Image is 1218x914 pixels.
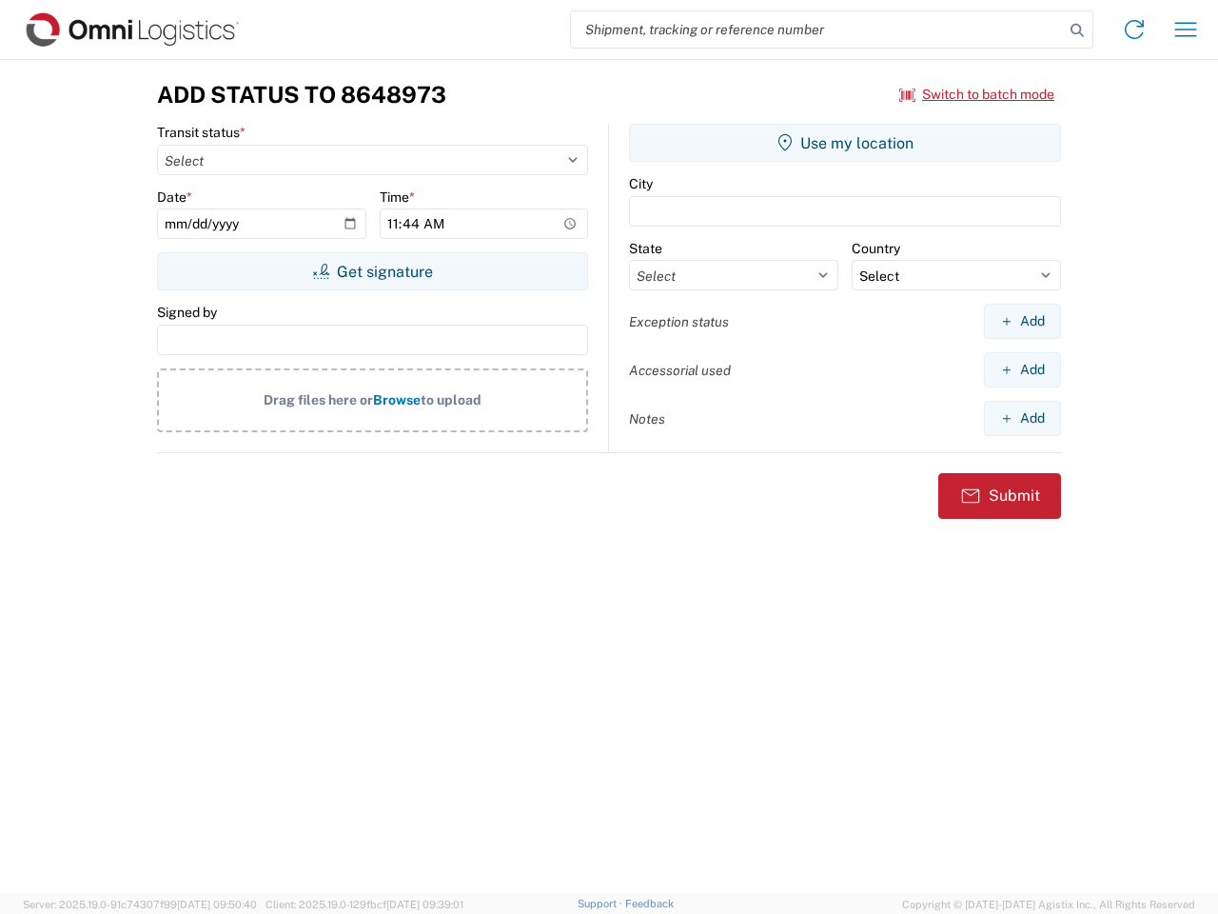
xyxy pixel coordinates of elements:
[265,899,463,910] span: Client: 2025.19.0-129fbcf
[629,240,662,257] label: State
[157,124,246,141] label: Transit status
[571,11,1064,48] input: Shipment, tracking or reference number
[899,79,1054,110] button: Switch to batch mode
[157,81,446,109] h3: Add Status to 8648973
[938,473,1061,519] button: Submit
[157,189,192,206] label: Date
[177,899,257,910] span: [DATE] 09:50:40
[629,313,729,330] label: Exception status
[984,401,1061,436] button: Add
[157,252,588,290] button: Get signature
[629,362,731,379] label: Accessorial used
[578,898,625,909] a: Support
[386,899,463,910] span: [DATE] 09:39:01
[421,392,481,407] span: to upload
[157,304,217,321] label: Signed by
[629,124,1061,162] button: Use my location
[984,304,1061,339] button: Add
[629,410,665,427] label: Notes
[629,175,653,192] label: City
[380,189,415,206] label: Time
[852,240,900,257] label: Country
[373,392,421,407] span: Browse
[984,352,1061,387] button: Add
[264,392,373,407] span: Drag files here or
[902,896,1195,913] span: Copyright © [DATE]-[DATE] Agistix Inc., All Rights Reserved
[23,899,257,910] span: Server: 2025.19.0-91c74307f99
[625,898,674,909] a: Feedback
